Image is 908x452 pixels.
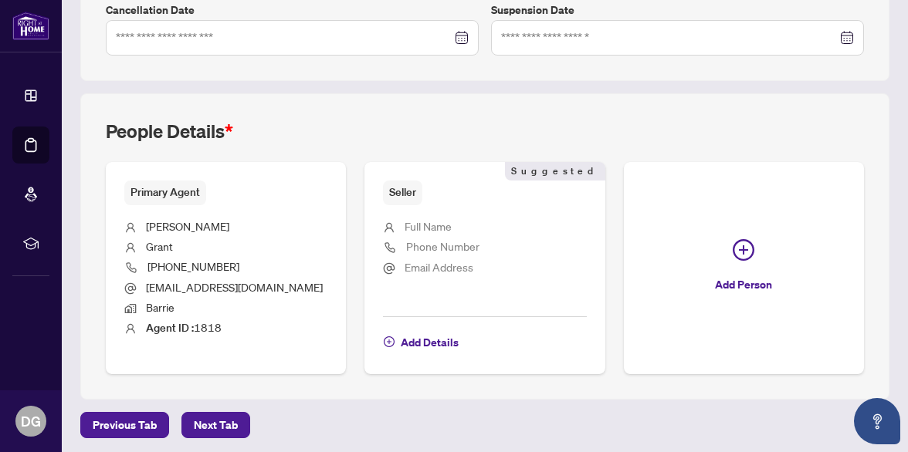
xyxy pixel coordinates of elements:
[405,260,473,274] span: Email Address
[854,398,900,444] button: Open asap
[146,219,229,233] span: [PERSON_NAME]
[181,412,250,438] button: Next Tab
[505,162,605,180] span: Suggested
[733,239,754,261] span: plus-circle
[383,329,459,356] button: Add Details
[93,413,157,437] span: Previous Tab
[406,239,479,253] span: Phone Number
[384,336,395,347] span: plus-circle
[106,119,233,143] h2: People Details
[146,320,222,334] span: 1818
[106,2,479,19] label: Cancellation Date
[146,321,194,335] b: Agent ID :
[194,413,238,437] span: Next Tab
[401,330,459,355] span: Add Details
[146,300,174,314] span: Barrie
[21,410,41,432] span: DG
[146,239,173,253] span: Grant
[715,272,772,297] span: Add Person
[383,180,422,204] span: Seller
[491,2,864,19] label: Suspension Date
[146,280,323,294] span: [EMAIL_ADDRESS][DOMAIN_NAME]
[624,162,864,373] button: Add Person
[124,180,206,204] span: Primary Agent
[405,219,452,233] span: Full Name
[147,259,239,273] span: [PHONE_NUMBER]
[12,12,49,40] img: logo
[80,412,169,438] button: Previous Tab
